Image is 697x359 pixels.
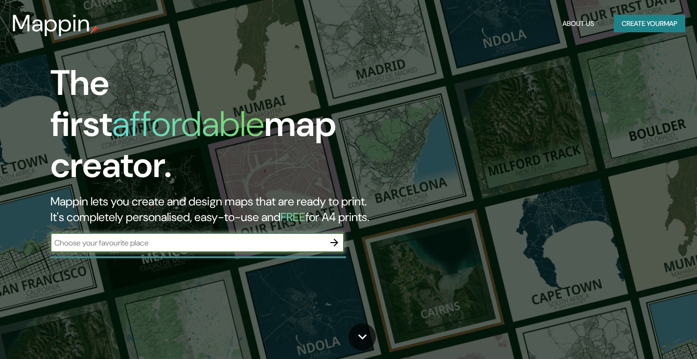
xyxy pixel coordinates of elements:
[112,101,264,147] h1: affordable
[50,194,399,225] h2: Mappin lets you create and design maps that are ready to print. It's completely personalised, eas...
[50,63,399,194] h1: The first map creator.
[614,15,685,33] button: Create yourmap
[50,237,325,248] input: Choose your favourite place
[280,209,305,224] h5: FREE
[91,25,98,33] img: mappin-pin
[558,15,598,33] button: About Us
[12,10,91,37] h3: Mappin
